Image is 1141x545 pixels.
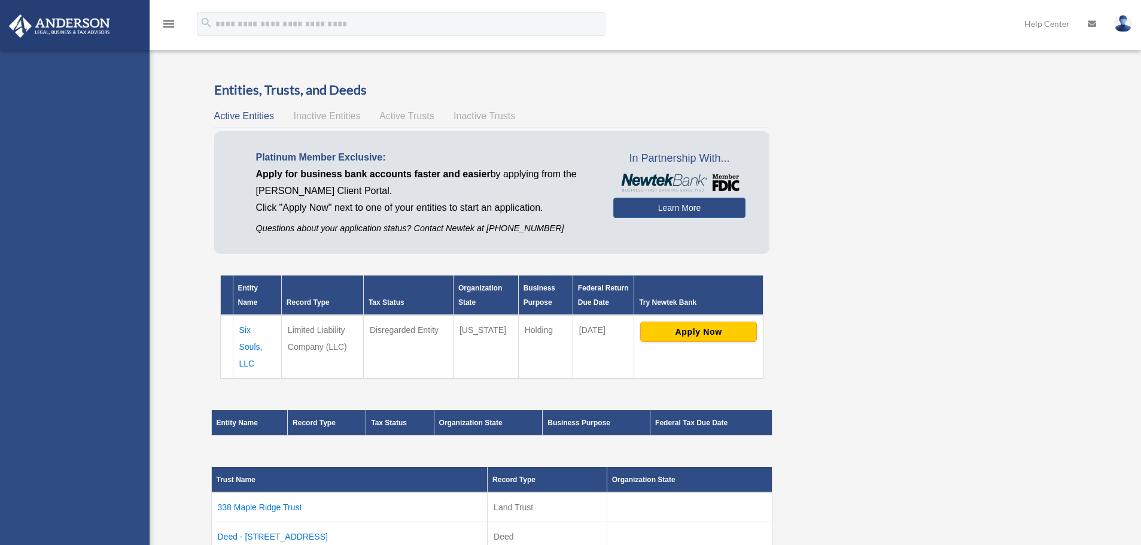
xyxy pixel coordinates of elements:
[453,315,518,379] td: [US_STATE]
[379,111,434,121] span: Active Trusts
[613,198,746,218] a: Learn More
[650,410,772,435] th: Federal Tax Due Date
[1114,15,1132,32] img: User Pic
[256,199,595,216] p: Click "Apply Now" next to one of your entities to start an application.
[366,410,434,435] th: Tax Status
[5,14,114,38] img: Anderson Advisors Platinum Portal
[214,81,770,99] h3: Entities, Trusts, and Deeds
[211,467,488,492] th: Trust Name
[256,221,595,236] p: Questions about your application status? Contact Newtek at [PHONE_NUMBER]
[613,149,746,168] span: In Partnership With...
[162,17,176,31] i: menu
[573,315,634,379] td: [DATE]
[363,275,453,315] th: Tax Status
[518,315,573,379] td: Holding
[543,410,650,435] th: Business Purpose
[434,410,543,435] th: Organization State
[488,492,607,522] td: Land Trust
[256,166,595,199] p: by applying from the [PERSON_NAME] Client Portal.
[200,16,213,29] i: search
[293,111,360,121] span: Inactive Entities
[233,275,281,315] th: Entity Name
[211,410,288,435] th: Entity Name
[363,315,453,379] td: Disregarded Entity
[573,275,634,315] th: Federal Return Due Date
[453,275,518,315] th: Organization State
[281,315,363,379] td: Limited Liability Company (LLC)
[454,111,515,121] span: Inactive Trusts
[607,467,772,492] th: Organization State
[488,467,607,492] th: Record Type
[233,315,281,379] td: Six Souls, LLC
[518,275,573,315] th: Business Purpose
[256,169,491,179] span: Apply for business bank accounts faster and easier
[162,21,176,31] a: menu
[639,295,758,310] div: Try Newtek Bank
[640,322,757,342] button: Apply Now
[211,492,488,522] td: 338 Maple Ridge Trust
[288,410,366,435] th: Record Type
[281,275,363,315] th: Record Type
[214,111,274,121] span: Active Entities
[619,174,740,192] img: NewtekBankLogoSM.png
[256,149,595,166] p: Platinum Member Exclusive:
